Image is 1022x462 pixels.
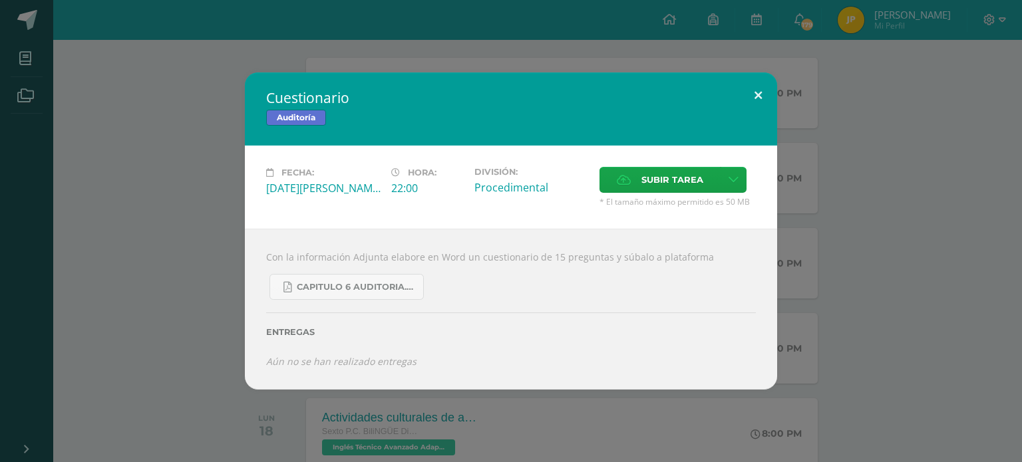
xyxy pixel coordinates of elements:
[474,167,589,177] label: División:
[599,196,756,207] span: * El tamaño máximo permitido es 50 MB
[269,274,424,300] a: Capitulo 6 Auditoria.pdf
[408,168,436,177] span: Hora:
[641,168,703,192] span: Subir tarea
[266,327,756,337] label: Entregas
[266,110,326,126] span: Auditoría
[245,229,777,389] div: Con la información Adjunta elabore en Word un cuestionario de 15 preguntas y súbalo a plataforma
[391,181,464,195] div: 22:00
[297,282,417,292] span: Capitulo 6 Auditoria.pdf
[474,180,589,195] div: Procedimental
[739,72,777,118] button: Close (Esc)
[266,355,417,368] i: Aún no se han realizado entregas
[266,181,381,195] div: [DATE][PERSON_NAME]
[281,168,314,177] span: Fecha:
[266,88,756,107] h2: Cuestionario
